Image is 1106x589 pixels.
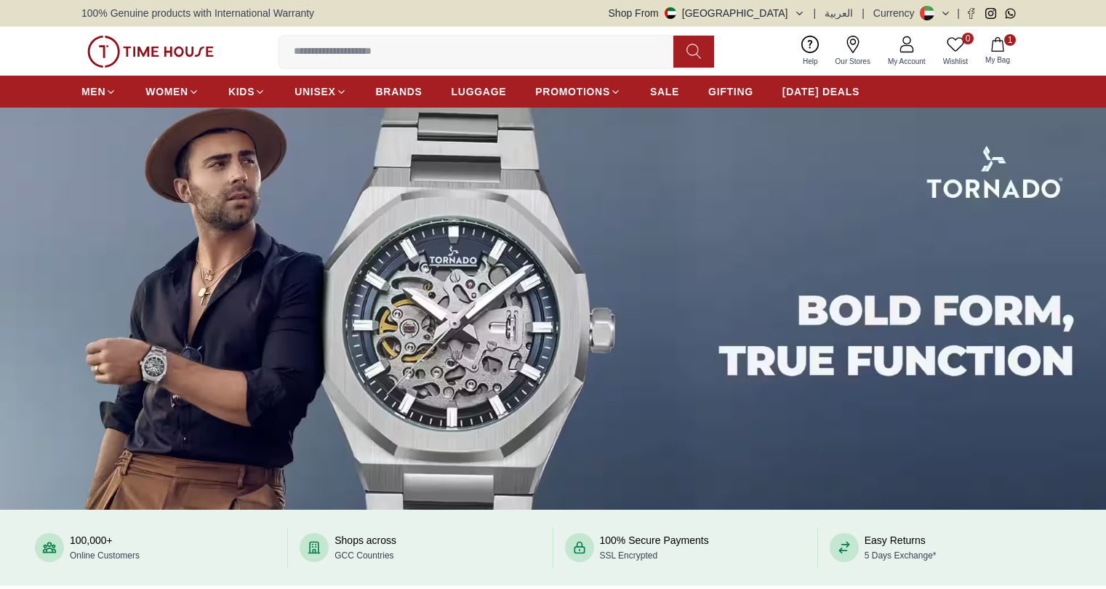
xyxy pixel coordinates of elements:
span: 1 [1004,34,1016,46]
a: SALE [650,79,679,105]
span: MEN [81,84,105,99]
span: 5 Days Exchange* [865,550,937,561]
div: Easy Returns [865,533,937,562]
span: SSL Encrypted [600,550,658,561]
a: Our Stores [827,33,879,70]
span: My Account [882,56,931,67]
span: SALE [650,84,679,99]
span: | [957,6,960,20]
span: GIFTING [708,84,753,99]
span: 100% Genuine products with International Warranty [81,6,314,20]
a: 0Wishlist [934,33,977,70]
span: | [814,6,817,20]
button: 1My Bag [977,34,1019,68]
a: GIFTING [708,79,753,105]
div: Shops across [334,533,396,562]
a: Help [794,33,827,70]
span: | [862,6,865,20]
span: BRANDS [376,84,422,99]
span: My Bag [979,55,1016,65]
span: [DATE] DEALS [782,84,859,99]
a: UNISEX [294,79,346,105]
span: Help [797,56,824,67]
a: BRANDS [376,79,422,105]
img: United Arab Emirates [665,7,676,19]
button: العربية [825,6,853,20]
a: KIDS [228,79,265,105]
button: Shop From[GEOGRAPHIC_DATA] [609,6,805,20]
span: 0 [962,33,974,44]
div: 100,000+ [70,533,140,562]
a: PROMOTIONS [535,79,621,105]
div: Currency [873,6,921,20]
div: 100% Secure Payments [600,533,709,562]
a: Whatsapp [1005,8,1016,19]
a: WOMEN [145,79,199,105]
span: GCC Countries [334,550,393,561]
img: ... [87,36,214,68]
span: KIDS [228,84,255,99]
a: LUGGAGE [452,79,507,105]
span: Wishlist [937,56,974,67]
span: WOMEN [145,84,188,99]
a: Facebook [966,8,977,19]
span: PROMOTIONS [535,84,610,99]
span: UNISEX [294,84,335,99]
a: [DATE] DEALS [782,79,859,105]
a: MEN [81,79,116,105]
a: Instagram [985,8,996,19]
span: Online Customers [70,550,140,561]
span: LUGGAGE [452,84,507,99]
span: Our Stores [830,56,876,67]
